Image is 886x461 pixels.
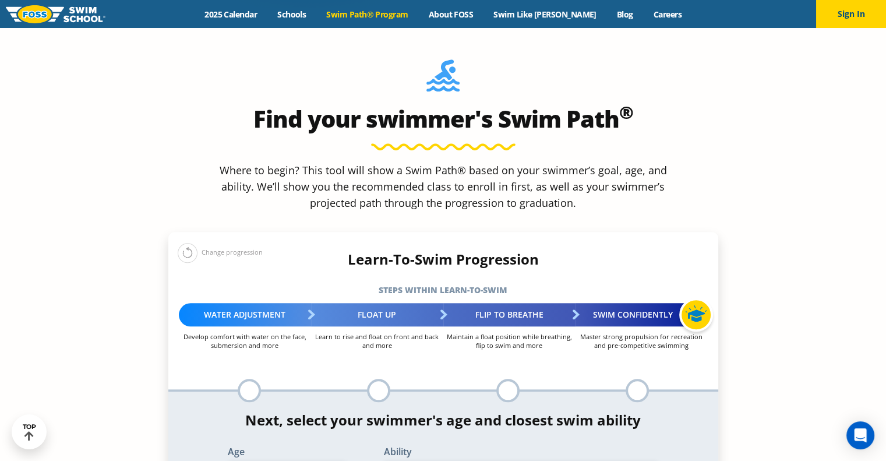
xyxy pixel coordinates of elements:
[576,332,708,350] p: Master strong propulsion for recreation and pre-competitive swimming
[267,9,316,20] a: Schools
[179,303,311,326] div: Water Adjustment
[311,332,443,350] p: Learn to rise and float on front and back and more
[606,9,643,20] a: Blog
[311,303,443,326] div: Float Up
[6,5,105,23] img: FOSS Swim School Logo
[195,9,267,20] a: 2025 Calendar
[316,9,418,20] a: Swim Path® Program
[846,421,874,449] div: Open Intercom Messenger
[228,447,347,456] label: Age
[619,100,633,124] sup: ®
[168,412,718,428] h4: Next, select your swimmer's age and closest swim ability
[168,105,718,133] h2: Find your swimmer's Swim Path
[576,303,708,326] div: Swim Confidently
[483,9,607,20] a: Swim Like [PERSON_NAME]
[168,251,718,268] h4: Learn-To-Swim Progression
[178,242,263,263] div: Change progression
[643,9,691,20] a: Careers
[384,447,659,456] label: Ability
[179,332,311,350] p: Develop comfort with water on the face, submersion and more
[168,282,718,298] h5: Steps within Learn-to-Swim
[443,303,576,326] div: Flip to Breathe
[23,423,36,441] div: TOP
[215,162,672,211] p: Where to begin? This tool will show a Swim Path® based on your swimmer’s goal, age, and ability. ...
[426,59,460,99] img: Foss-Location-Swimming-Pool-Person.svg
[443,332,576,350] p: Maintain a float position while breathing, flip to swim and more
[418,9,483,20] a: About FOSS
